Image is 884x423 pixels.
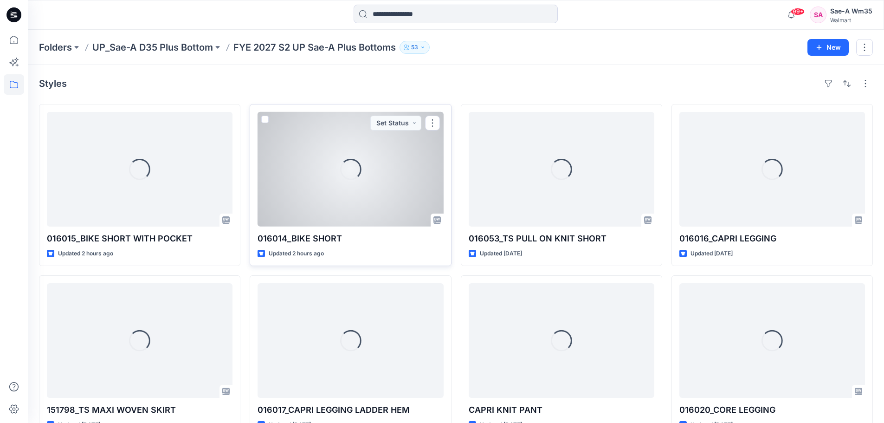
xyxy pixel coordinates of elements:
[690,249,733,259] p: Updated [DATE]
[810,7,826,23] div: SA
[92,41,213,54] a: UP_Sae-A D35 Plus Bottom
[469,232,654,245] p: 016053_TS PULL ON KNIT SHORT
[830,17,872,24] div: Walmart
[469,403,654,416] p: CAPRI KNIT PANT
[258,232,443,245] p: 016014_BIKE SHORT
[39,78,67,89] h4: Styles
[47,403,232,416] p: 151798_TS MAXI WOVEN SKIRT
[679,232,865,245] p: 016016_CAPRI LEGGING
[269,249,324,259] p: Updated 2 hours ago
[58,249,113,259] p: Updated 2 hours ago
[411,42,418,52] p: 53
[480,249,522,259] p: Updated [DATE]
[807,39,849,56] button: New
[830,6,872,17] div: Sae-A Wm35
[400,41,430,54] button: 53
[258,403,443,416] p: 016017_CAPRI LEGGING LADDER HEM
[39,41,72,54] a: Folders
[47,232,232,245] p: 016015_BIKE SHORT WITH POCKET
[679,403,865,416] p: 016020_CORE LEGGING
[791,8,805,15] span: 99+
[233,41,396,54] p: FYE 2027 S2 UP Sae-A Plus Bottoms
